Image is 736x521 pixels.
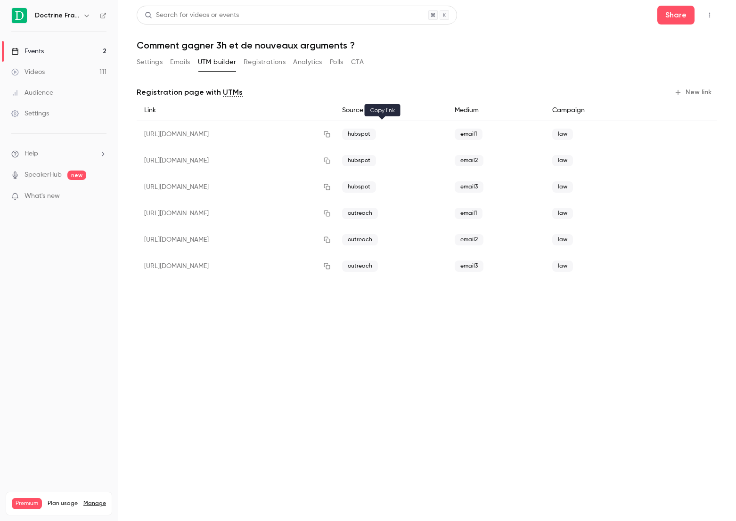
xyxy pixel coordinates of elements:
span: email3 [455,181,483,193]
span: law [552,208,573,219]
span: What's new [25,191,60,201]
div: [URL][DOMAIN_NAME] [137,253,335,279]
p: Registration page with [137,87,243,98]
a: Manage [83,500,106,507]
iframe: Noticeable Trigger [95,192,106,201]
div: Videos [11,67,45,77]
span: law [552,260,573,272]
a: UTMs [223,87,243,98]
li: help-dropdown-opener [11,149,106,159]
span: email1 [455,129,482,140]
button: CTA [351,55,364,70]
span: email3 [455,260,483,272]
button: Registrations [244,55,286,70]
div: [URL][DOMAIN_NAME] [137,200,335,227]
div: [URL][DOMAIN_NAME] [137,227,335,253]
button: New link [671,85,717,100]
div: Campaign [545,100,650,121]
button: Polls [330,55,343,70]
div: [URL][DOMAIN_NAME] [137,174,335,200]
div: [URL][DOMAIN_NAME] [137,121,335,148]
span: outreach [342,208,378,219]
button: Emails [170,55,190,70]
div: Link [137,100,335,121]
div: [URL][DOMAIN_NAME] [137,147,335,174]
span: Premium [12,498,42,509]
div: Source [335,100,448,121]
span: Plan usage [48,500,78,507]
div: Audience [11,88,53,98]
span: law [552,155,573,166]
span: hubspot [342,129,376,140]
span: email1 [455,208,482,219]
span: hubspot [342,181,376,193]
span: email2 [455,155,483,166]
button: Share [657,6,695,24]
div: Settings [11,109,49,118]
div: Events [11,47,44,56]
button: Settings [137,55,163,70]
h6: Doctrine France [35,11,79,20]
a: SpeakerHub [25,170,62,180]
div: Medium [447,100,544,121]
span: new [67,171,86,180]
span: law [552,129,573,140]
span: email2 [455,234,483,245]
button: Analytics [293,55,322,70]
span: outreach [342,234,378,245]
h1: Comment gagner 3h et de nouveaux arguments ? [137,40,717,51]
img: Doctrine France [12,8,27,23]
span: law [552,181,573,193]
span: law [552,234,573,245]
div: Search for videos or events [145,10,239,20]
button: UTM builder [198,55,236,70]
span: Help [25,149,38,159]
span: hubspot [342,155,376,166]
span: outreach [342,260,378,272]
